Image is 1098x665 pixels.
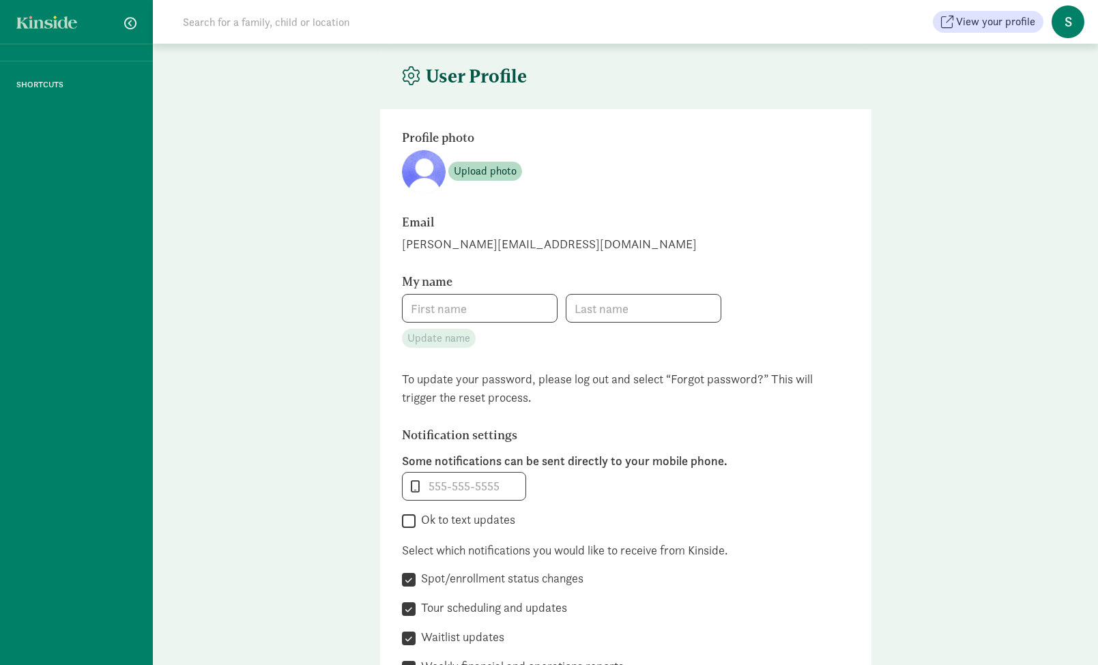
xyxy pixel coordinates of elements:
[403,473,525,500] input: 555-555-5555
[933,11,1043,33] button: View your profile
[403,295,557,322] input: First name
[402,65,527,87] h4: User Profile
[402,235,850,253] div: [PERSON_NAME][EMAIL_ADDRESS][DOMAIN_NAME]
[407,330,470,346] span: Update name
[402,131,777,145] h6: Profile photo
[402,329,476,348] button: Update name
[448,162,522,181] button: Upload photo
[402,275,777,289] h6: My name
[402,541,850,559] div: Select which notifications you would like to receive from Kinside.
[402,216,777,229] h6: Email
[454,163,517,179] span: Upload photo
[402,428,777,442] h6: Notification settings
[566,295,721,322] input: Last name
[175,8,558,35] input: Search for a family, child or location
[956,14,1035,30] span: View your profile
[402,370,850,407] section: To update your password, please log out and select “Forgot password?” This will trigger the reset...
[416,512,515,528] label: Ok to text updates
[416,570,583,587] label: Spot/enrollment status changes
[1052,5,1084,38] span: S
[402,453,850,469] label: Some notifications can be sent directly to your mobile phone.
[416,629,504,645] label: Waitlist updates
[416,600,567,616] label: Tour scheduling and updates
